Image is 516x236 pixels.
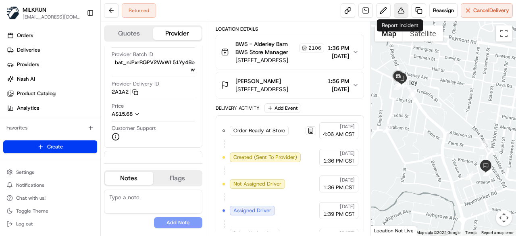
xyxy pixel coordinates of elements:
[401,79,410,88] div: 17
[3,29,100,42] a: Orders
[479,140,488,149] div: 16
[323,157,355,165] span: 1:36 PM CST
[340,123,355,130] span: [DATE]
[3,218,97,230] button: Log out
[373,225,399,236] a: Open this area in Google Maps (opens a new window)
[16,169,34,175] span: Settings
[3,58,100,71] a: Providers
[235,85,288,93] span: [STREET_ADDRESS]
[112,102,124,110] span: Price
[461,3,513,18] button: CancelDelivery
[3,87,100,100] a: Product Catalog
[233,154,297,161] span: Created (Sent To Provider)
[375,25,403,42] button: Show street map
[112,111,133,117] span: A$15.68
[233,180,281,188] span: Not Assigned Driver
[112,125,156,132] span: Customer Support
[216,105,260,111] div: Delivery Activity
[3,180,97,191] button: Notifications
[373,225,399,236] img: Google
[23,14,80,20] button: [EMAIL_ADDRESS][DOMAIN_NAME]
[433,7,454,14] span: Reassign
[481,230,514,235] a: Report a map error
[153,27,202,40] button: Provider
[327,44,349,52] span: 1:36 PM
[383,124,392,133] div: 12
[408,89,417,98] div: 9
[17,46,40,54] span: Deliveries
[216,35,364,69] button: BWS - Alderley Barn BWS Store Manager2106[STREET_ADDRESS]1:36 PM[DATE]
[3,192,97,204] button: Chat with us!
[473,7,509,14] span: Cancel Delivery
[3,140,97,153] button: Create
[105,27,153,40] button: Quotes
[327,52,349,60] span: [DATE]
[3,3,83,23] button: MILKRUNMILKRUN[EMAIL_ADDRESS][DOMAIN_NAME]
[235,77,281,85] span: [PERSON_NAME]
[17,104,39,112] span: Analytics
[3,102,100,115] a: Analytics
[327,85,349,93] span: [DATE]
[308,45,321,51] span: 2106
[235,40,298,56] span: BWS - Alderley Barn BWS Store Manager
[3,205,97,217] button: Toggle Theme
[340,177,355,183] span: [DATE]
[216,72,364,98] button: [PERSON_NAME][STREET_ADDRESS]1:56 PM[DATE]
[464,171,473,180] div: 13
[47,143,63,150] span: Create
[371,226,417,236] div: Location Not Live
[6,6,19,19] img: MILKRUN
[3,121,97,134] div: Favorites
[400,77,409,86] div: 8
[105,172,153,185] button: Notes
[416,230,460,235] span: Map data ©2025 Google
[264,103,300,113] button: Add Event
[112,88,138,96] button: 2A1A2
[429,3,458,18] button: Reassign
[3,73,100,86] a: Nash AI
[17,32,33,39] span: Orders
[403,25,443,42] button: Show satellite imagery
[377,19,423,31] div: Report Incident
[216,26,364,32] div: Location Details
[323,184,355,191] span: 1:36 PM CST
[465,230,476,235] a: Terms
[16,195,46,201] span: Chat with us!
[112,111,183,118] button: A$15.68
[233,127,285,134] span: Order Ready At Store
[16,208,48,214] span: Toggle Theme
[233,207,271,214] span: Assigned Driver
[112,51,153,58] span: Provider Batch ID
[16,221,33,227] span: Log out
[340,150,355,157] span: [DATE]
[17,75,35,83] span: Nash AI
[153,172,202,185] button: Flags
[483,167,492,176] div: 15
[3,167,97,178] button: Settings
[496,210,512,226] button: Map camera controls
[17,90,56,97] span: Product Catalog
[235,56,324,64] span: [STREET_ADDRESS]
[17,61,39,68] span: Providers
[23,6,46,14] button: MILKRUN
[496,25,512,42] button: Toggle fullscreen view
[3,44,100,56] a: Deliveries
[327,77,349,85] span: 1:56 PM
[112,59,195,73] span: bat_nJPxrRQPV2WxWL51Yy48bw
[112,80,159,88] span: Provider Delivery ID
[323,211,355,218] span: 1:39 PM CST
[340,203,355,210] span: [DATE]
[323,131,355,138] span: 4:06 AM CST
[394,81,403,90] div: 22
[16,182,44,188] span: Notifications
